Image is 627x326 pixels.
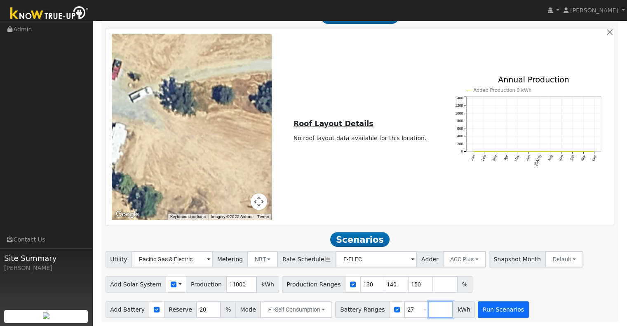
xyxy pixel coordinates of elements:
[330,232,389,247] span: Scenarios
[547,155,553,162] text: Aug
[538,151,540,152] circle: onclick=""
[106,301,150,318] span: Add Battery
[457,119,463,123] text: 800
[294,120,373,128] u: Roof Layout Details
[455,104,463,108] text: 1200
[260,301,332,318] button: Self Consumption
[336,251,417,267] input: Select a Rate Schedule
[257,214,269,219] a: Terms (opens in new tab)
[513,154,520,162] text: May
[461,150,463,154] text: 0
[457,276,472,293] span: %
[494,151,495,152] circle: onclick=""
[455,96,463,100] text: 1400
[247,251,278,267] button: NBT
[457,142,463,146] text: 200
[491,155,498,162] text: Mar
[443,251,486,267] button: ACC Plus
[517,151,518,152] circle: onclick=""
[106,276,167,293] span: Add Solar System
[282,276,345,293] span: Production Ranges
[569,154,575,161] text: Oct
[580,154,587,162] text: Nov
[132,251,213,267] input: Select a Utility
[457,134,463,138] text: 400
[591,154,598,162] text: Dec
[221,301,235,318] span: %
[473,87,531,93] text: Added Production 0 kWh
[114,209,141,220] a: Open this area in Google Maps (opens a new window)
[527,151,528,152] circle: onclick=""
[481,155,487,162] text: Feb
[558,155,564,162] text: Sep
[470,155,476,162] text: Jan
[453,301,475,318] span: kWh
[525,155,531,162] text: Jun
[416,251,443,267] span: Adder
[164,301,197,318] span: Reserve
[277,251,336,267] span: Rate Schedule
[106,251,132,267] span: Utility
[4,264,88,272] div: [PERSON_NAME]
[582,151,584,152] circle: onclick=""
[594,151,595,152] circle: onclick=""
[457,127,463,131] text: 600
[533,155,542,167] text: [DATE]
[503,155,509,161] text: Apr
[489,251,546,267] span: Snapshot Month
[505,151,507,152] circle: onclick=""
[335,301,390,318] span: Battery Ranges
[6,5,93,23] img: Know True-Up
[251,193,267,210] button: Map camera controls
[43,312,49,319] img: retrieve
[256,276,279,293] span: kWh
[212,251,248,267] span: Metering
[114,209,141,220] img: Google
[472,151,473,152] circle: onclick=""
[455,111,463,115] text: 1000
[4,253,88,264] span: Site Summary
[292,132,428,144] td: No roof layout data available for this location.
[550,151,551,152] circle: onclick=""
[211,214,252,219] span: Imagery ©2025 Airbus
[186,276,226,293] span: Production
[170,214,206,220] button: Keyboard shortcuts
[545,251,583,267] button: Default
[483,151,484,152] circle: onclick=""
[561,151,562,152] circle: onclick=""
[498,75,569,84] text: Annual Production
[572,151,573,152] circle: onclick=""
[235,301,261,318] span: Mode
[478,301,528,318] button: Run Scenarios
[570,7,618,14] span: [PERSON_NAME]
